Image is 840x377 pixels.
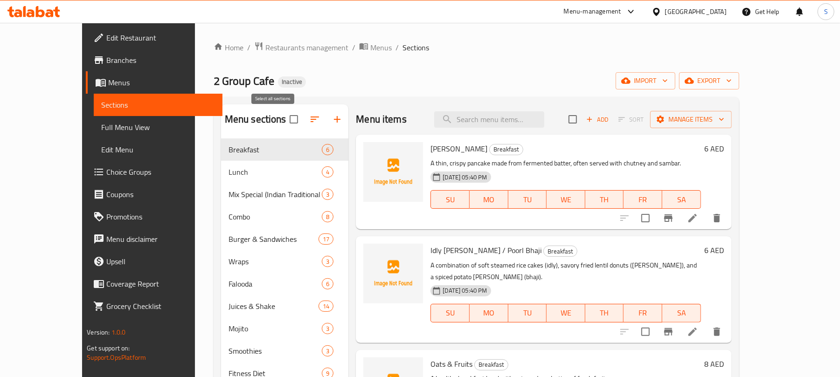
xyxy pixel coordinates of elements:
[563,110,583,129] span: Select section
[824,7,828,17] span: S
[106,189,215,200] span: Coupons
[352,42,355,53] li: /
[650,111,732,128] button: Manage items
[687,326,698,337] a: Edit menu item
[86,250,222,273] a: Upsell
[636,322,655,342] span: Select to update
[363,142,423,202] img: Masala Dosa
[229,301,319,312] span: Juices & Shake
[278,78,306,86] span: Inactive
[612,112,650,127] span: Select section first
[221,138,349,161] div: Breakfast6
[278,76,306,88] div: Inactive
[322,145,333,154] span: 6
[106,55,215,66] span: Branches
[229,166,322,178] span: Lunch
[658,114,724,125] span: Manage items
[319,302,333,311] span: 14
[430,190,470,209] button: SU
[627,306,659,320] span: FR
[106,233,215,245] span: Menu disclaimer
[636,208,655,228] span: Select to update
[434,111,544,128] input: search
[657,207,680,229] button: Branch-specific-item
[662,190,701,209] button: SA
[229,144,322,155] span: Breakfast
[229,345,322,356] span: Smoothies
[86,183,222,206] a: Coupons
[229,233,319,245] span: Burger & Sandwiches
[512,193,543,206] span: TU
[322,347,333,356] span: 3
[304,108,326,130] span: Sort sections
[322,189,333,200] div: items
[627,193,659,206] span: FR
[86,206,222,228] a: Promotions
[229,323,322,334] span: Mojito
[705,357,724,370] h6: 8 AED
[430,142,487,156] span: [PERSON_NAME]
[679,72,739,89] button: export
[589,193,620,206] span: TH
[705,142,724,155] h6: 6 AED
[86,228,222,250] a: Menu disclaimer
[624,190,662,209] button: FR
[229,189,322,200] div: Mix Special (Indian Traditional Street Food)
[221,183,349,206] div: Mix Special (Indian Traditional Street Food)3
[473,306,505,320] span: MO
[322,323,333,334] div: items
[106,256,215,267] span: Upsell
[322,212,333,221] span: 8
[319,235,333,244] span: 17
[101,144,215,155] span: Edit Menu
[430,357,472,371] span: Oats & Fruits
[221,317,349,340] div: Mojito3
[473,193,505,206] span: MO
[359,41,392,54] a: Menus
[322,278,333,289] div: items
[508,304,547,322] button: TU
[662,304,701,322] button: SA
[616,72,675,89] button: import
[585,114,610,125] span: Add
[435,306,466,320] span: SU
[687,212,698,224] a: Edit menu item
[356,112,407,126] h2: Menu items
[94,116,222,138] a: Full Menu View
[470,304,508,322] button: MO
[666,306,697,320] span: SA
[221,340,349,362] div: Smoothies3
[396,42,399,53] li: /
[623,75,668,87] span: import
[254,41,348,54] a: Restaurants management
[229,211,322,222] span: Combo
[665,7,727,17] div: [GEOGRAPHIC_DATA]
[430,304,470,322] button: SU
[101,122,215,133] span: Full Menu View
[435,193,466,206] span: SU
[221,161,349,183] div: Lunch4
[657,321,680,343] button: Branch-specific-item
[512,306,543,320] span: TU
[221,206,349,228] div: Combo8
[229,278,322,289] span: Falooda
[87,351,146,363] a: Support.OpsPlatform
[101,99,215,110] span: Sections
[322,211,333,222] div: items
[363,244,423,303] img: Idly Vada / Poorl Bhaji
[322,168,333,177] span: 4
[705,244,724,257] h6: 6 AED
[439,286,491,295] span: [DATE] 05:40 PM
[589,306,620,320] span: TH
[583,112,612,127] button: Add
[322,257,333,266] span: 3
[214,70,274,91] span: 2 Group Cafe
[94,94,222,116] a: Sections
[403,42,429,53] span: Sections
[706,321,728,343] button: delete
[550,306,582,320] span: WE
